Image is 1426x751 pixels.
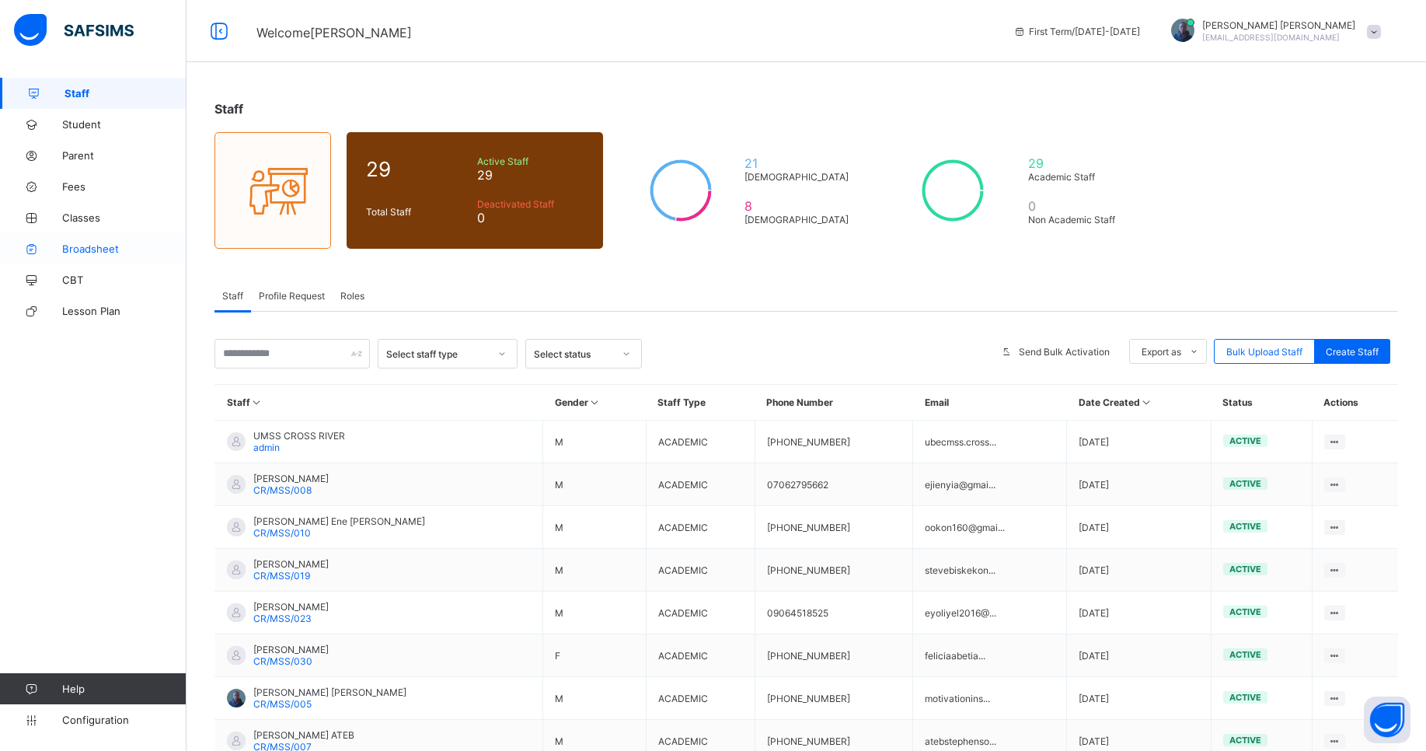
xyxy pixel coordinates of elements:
span: session/term information [1013,26,1140,37]
span: [DEMOGRAPHIC_DATA] [744,214,856,225]
td: motivationins... [913,677,1067,720]
td: M [543,506,647,549]
span: 21 [744,155,856,171]
span: Configuration [62,714,186,726]
span: Fees [62,180,187,193]
span: Parent [62,149,187,162]
span: [EMAIL_ADDRESS][DOMAIN_NAME] [1202,33,1340,42]
span: active [1229,606,1261,617]
td: [PHONE_NUMBER] [755,421,913,463]
span: Send Bulk Activation [1019,346,1110,358]
span: 29 [1028,155,1128,171]
span: Non Academic Staff [1028,214,1128,225]
span: Staff [65,87,187,100]
span: CR/MSS/010 [253,527,311,539]
span: Profile Request [259,290,325,302]
th: Date Created [1067,385,1212,421]
span: [PERSON_NAME] ATEB [253,729,354,741]
td: [DATE] [1067,634,1212,677]
i: Sort in Ascending Order [1140,396,1153,408]
i: Sort in Ascending Order [250,396,263,408]
span: active [1229,692,1261,703]
td: 07062795662 [755,463,913,506]
td: M [543,677,647,720]
span: Lesson Plan [62,305,187,317]
td: M [543,421,647,463]
span: 29 [366,157,469,181]
td: ACADEMIC [646,592,755,634]
th: Phone Number [755,385,913,421]
td: M [543,592,647,634]
span: 0 [477,210,584,225]
span: 0 [1028,198,1128,214]
span: active [1229,478,1261,489]
span: Roles [340,290,364,302]
td: [DATE] [1067,549,1212,592]
td: [PHONE_NUMBER] [755,506,913,549]
th: Actions [1312,385,1398,421]
td: [DATE] [1067,677,1212,720]
th: Status [1211,385,1312,421]
span: active [1229,649,1261,660]
span: Active Staff [477,155,584,167]
span: Academic Staff [1028,171,1128,183]
td: ACADEMIC [646,463,755,506]
td: [DATE] [1067,506,1212,549]
span: [PERSON_NAME] [253,601,329,613]
th: Gender [543,385,647,421]
span: 29 [477,167,584,183]
span: Create Staff [1326,346,1379,358]
td: ACADEMIC [646,634,755,677]
td: stevebiskekon... [913,549,1067,592]
td: M [543,549,647,592]
td: eyoliyel2016@... [913,592,1067,634]
div: Select staff type [386,348,489,360]
td: [PHONE_NUMBER] [755,677,913,720]
span: Student [62,118,187,131]
img: safsims [14,14,134,47]
span: [PERSON_NAME] [253,644,329,655]
span: Welcome [PERSON_NAME] [256,25,412,40]
td: [DATE] [1067,592,1212,634]
td: 09064518525 [755,592,913,634]
th: Staff Type [646,385,755,421]
td: F [543,634,647,677]
td: [PHONE_NUMBER] [755,549,913,592]
th: Staff [215,385,543,421]
span: Broadsheet [62,243,187,255]
span: CBT [62,274,187,286]
span: active [1229,521,1261,532]
span: active [1229,564,1261,575]
td: M [543,463,647,506]
span: [PERSON_NAME] [PERSON_NAME] [1202,19,1355,31]
td: [DATE] [1067,463,1212,506]
td: [PHONE_NUMBER] [755,634,913,677]
span: CR/MSS/030 [253,655,312,667]
span: [PERSON_NAME] [PERSON_NAME] [253,686,406,698]
td: ACADEMIC [646,506,755,549]
span: Deactivated Staff [477,198,584,210]
span: active [1229,735,1261,746]
th: Email [913,385,1067,421]
span: [DEMOGRAPHIC_DATA] [744,171,856,183]
span: [PERSON_NAME] [253,558,329,570]
div: Total Staff [362,202,473,222]
span: admin [253,442,280,453]
span: CR/MSS/019 [253,570,310,582]
td: ookon160@gmai... [913,506,1067,549]
span: Help [62,683,186,695]
td: ubecmss.cross... [913,421,1067,463]
span: Bulk Upload Staff [1226,346,1302,358]
span: Classes [62,211,187,224]
td: ACADEMIC [646,549,755,592]
span: UMSS CROSS RIVER [253,430,345,442]
span: Staff [222,290,243,302]
div: JOHNUKPANUKPONG [1156,19,1389,44]
span: [PERSON_NAME] Ene [PERSON_NAME] [253,515,425,527]
span: [PERSON_NAME] [253,473,329,484]
span: Export as [1142,346,1181,358]
div: Select status [534,348,613,360]
span: CR/MSS/023 [253,613,312,624]
button: Open asap [1364,697,1410,743]
span: Staff [214,101,243,117]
